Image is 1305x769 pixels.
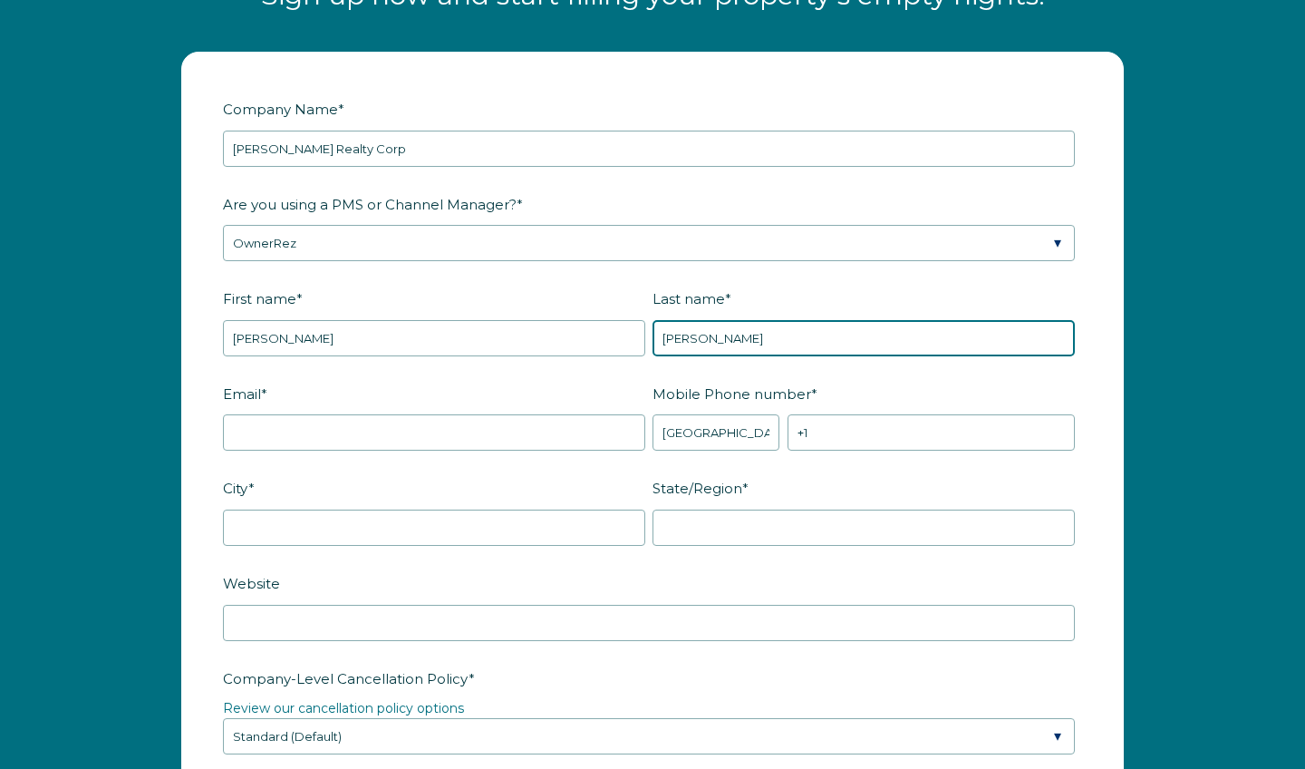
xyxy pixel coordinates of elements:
[223,665,469,693] span: Company-Level Cancellation Policy
[652,474,742,502] span: State/Region
[223,285,296,313] span: First name
[223,380,261,408] span: Email
[652,380,811,408] span: Mobile Phone number
[223,700,464,716] a: Review our cancellation policy options
[223,569,280,598] span: Website
[223,474,248,502] span: City
[223,95,338,123] span: Company Name
[223,190,517,219] span: Are you using a PMS or Channel Manager?
[652,285,725,313] span: Last name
